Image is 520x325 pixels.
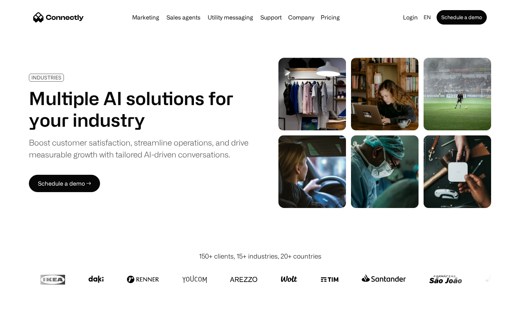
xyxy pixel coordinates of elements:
ul: Language list [14,312,43,322]
a: Schedule a demo → [29,175,100,192]
a: Utility messaging [205,14,256,20]
a: Pricing [318,14,343,20]
a: Login [400,12,421,22]
div: 150+ clients, 15+ industries, 20+ countries [199,251,321,261]
a: Support [257,14,285,20]
a: Sales agents [164,14,203,20]
a: Schedule a demo [437,10,487,25]
div: Company [288,12,314,22]
h1: Multiple AI solutions for your industry [29,87,248,131]
div: Boost customer satisfaction, streamline operations, and drive measurable growth with tailored AI-... [29,136,248,160]
div: en [424,12,431,22]
div: INDUSTRIES [31,75,61,80]
a: Marketing [129,14,162,20]
aside: Language selected: English [7,312,43,322]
